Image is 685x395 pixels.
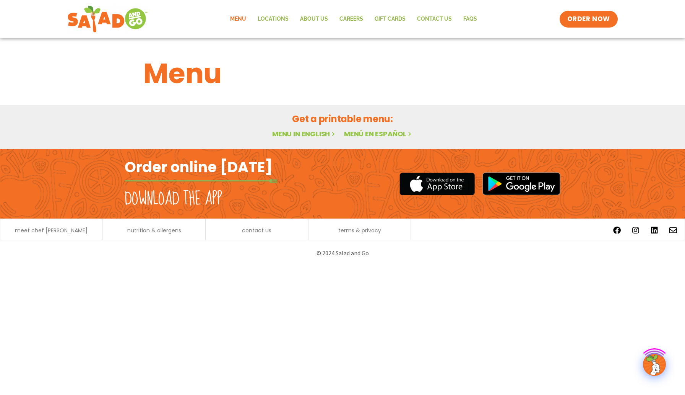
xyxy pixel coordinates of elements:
h2: Order online [DATE] [125,158,273,176]
a: GIFT CARDS [369,10,411,28]
a: contact us [242,228,271,233]
a: nutrition & allergens [127,228,181,233]
span: ORDER NOW [567,15,610,24]
a: terms & privacy [338,228,381,233]
a: Locations [252,10,294,28]
a: About Us [294,10,334,28]
img: fork [125,179,278,183]
a: Menú en español [344,129,413,139]
a: Menu in English [272,129,336,139]
h2: Download the app [125,188,222,210]
a: meet chef [PERSON_NAME] [15,228,88,233]
img: appstore [399,171,475,196]
h1: Menu [143,53,542,94]
p: © 2024 Salad and Go [128,248,557,258]
a: ORDER NOW [560,11,618,28]
img: new-SAG-logo-768×292 [67,4,148,34]
a: FAQs [458,10,483,28]
h2: Get a printable menu: [143,112,542,126]
a: Careers [334,10,369,28]
nav: Menu [224,10,483,28]
a: Menu [224,10,252,28]
img: google_play [482,172,560,195]
a: Contact Us [411,10,458,28]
